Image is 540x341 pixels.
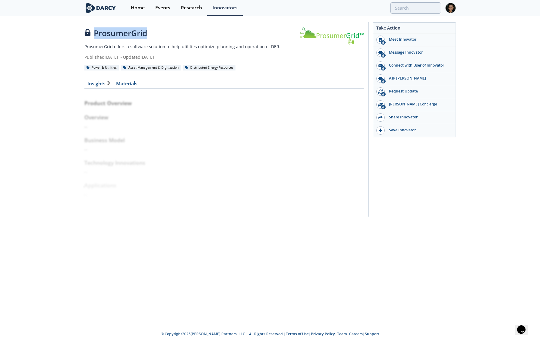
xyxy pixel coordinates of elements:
[337,331,347,336] a: Team
[119,54,123,60] span: •
[373,25,456,33] div: Take Action
[365,331,379,336] a: Support
[373,124,456,137] button: Save Innovator
[385,37,452,42] div: Meet Innovator
[47,331,493,337] p: © Copyright 2025 [PERSON_NAME] Partners, LLC | All Rights Reserved | | | | |
[84,65,119,70] div: Power & Utilities
[390,2,441,14] input: Advanced Search
[515,317,534,335] iframe: chat widget
[155,5,170,10] div: Events
[113,81,141,89] a: Materials
[84,54,300,60] div: Published [DATE] Updated [DATE]
[385,50,452,55] div: Message Innovator
[385,102,452,107] div: [PERSON_NAME] Concierge
[107,81,110,85] img: information.svg
[121,65,181,70] div: Asset Management & Digitization
[87,81,110,86] div: Insights
[311,331,335,336] a: Privacy Policy
[385,89,452,94] div: Request Update
[84,81,113,89] a: Insights
[84,27,300,39] div: ProsumerGrid
[181,5,202,10] div: Research
[213,5,238,10] div: Innovators
[385,76,452,81] div: Ask [PERSON_NAME]
[84,43,300,50] p: ProsumerGrid offers a software solution to help utilities optimize planning and operation of DER.
[385,127,452,133] div: Save Innovator
[84,3,117,13] img: logo-wide.svg
[385,63,452,68] div: Connect with User of Innovator
[445,3,456,13] img: Profile
[385,114,452,120] div: Share Innovator
[131,5,145,10] div: Home
[183,65,236,70] div: Distributed Energy Resources
[349,331,363,336] a: Careers
[286,331,309,336] a: Terms of Use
